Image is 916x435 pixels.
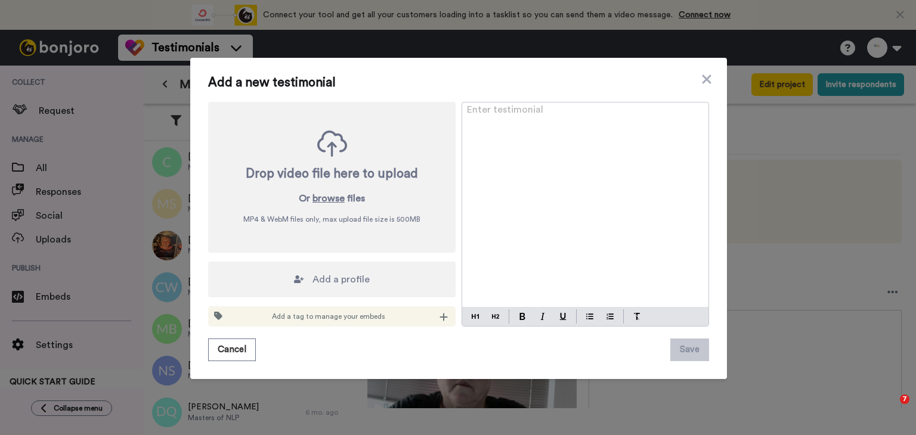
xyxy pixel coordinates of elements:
button: browse [312,191,345,206]
span: Add a profile [312,272,370,287]
img: heading-one-block.svg [472,312,479,321]
img: heading-two-block.svg [492,312,499,321]
button: Cancel [208,338,256,361]
span: 7 [900,394,909,404]
img: bold-mark.svg [519,313,525,320]
button: Save [670,338,709,361]
span: MP4 & WebM files only, max upload file size is 500 MB [243,215,420,224]
img: italic-mark.svg [540,313,545,320]
img: clear-format.svg [633,313,640,320]
img: bulleted-block.svg [586,312,593,321]
div: Drop video file here to upload [246,166,418,182]
img: underline-mark.svg [559,313,567,320]
span: Add a new testimonial [208,76,709,90]
img: numbered-block.svg [606,312,614,321]
span: Add a tag to manage your embeds [272,312,385,321]
p: Or files [299,191,365,206]
iframe: Intercom live chat [875,394,904,423]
